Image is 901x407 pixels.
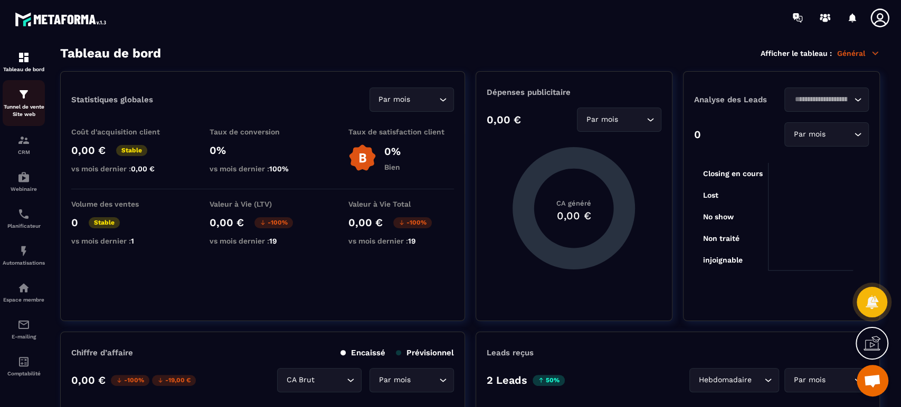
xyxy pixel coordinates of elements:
[17,51,30,64] img: formation
[71,164,177,173] p: vs mois dernier :
[116,145,147,156] p: Stable
[284,374,317,386] span: CA Brut
[784,122,869,147] div: Search for option
[210,128,315,136] p: Taux de conversion
[17,134,30,147] img: formation
[3,186,45,192] p: Webinaire
[369,88,454,112] div: Search for option
[791,374,828,386] span: Par mois
[71,348,133,357] p: Chiffre d’affaire
[384,163,401,171] p: Bien
[487,88,661,97] p: Dépenses publicitaire
[210,216,244,229] p: 0,00 €
[487,113,521,126] p: 0,00 €
[71,237,177,245] p: vs mois dernier :
[3,66,45,72] p: Tableau de bord
[3,43,45,80] a: formationformationTableau de bord
[487,374,527,386] p: 2 Leads
[3,311,45,347] a: emailemailE-mailing
[689,368,779,392] div: Search for option
[269,164,289,173] span: 100%
[3,223,45,229] p: Planificateur
[3,103,45,118] p: Tunnel de vente Site web
[3,371,45,376] p: Comptabilité
[277,368,362,392] div: Search for option
[396,348,454,357] p: Prévisionnel
[584,114,620,125] span: Par mois
[111,375,149,386] p: -100%
[577,108,661,132] div: Search for option
[376,94,413,105] span: Par mois
[703,256,742,265] tspan: injoignable
[3,149,45,155] p: CRM
[3,260,45,266] p: Automatisations
[3,274,45,311] a: automationsautomationsEspace membre
[703,191,718,199] tspan: Lost
[89,217,120,228] p: Stable
[369,368,454,392] div: Search for option
[413,94,437,105] input: Search for option
[210,237,315,245] p: vs mois dernier :
[340,348,385,357] p: Encaissé
[3,237,45,274] a: automationsautomationsAutomatisations
[71,216,78,229] p: 0
[3,200,45,237] a: schedulerschedulerPlanificateur
[317,374,344,386] input: Search for option
[384,145,401,158] p: 0%
[348,200,454,208] p: Valeur à Vie Total
[487,348,534,357] p: Leads reçus
[71,200,177,208] p: Volume des ventes
[17,88,30,101] img: formation
[754,374,762,386] input: Search for option
[694,95,782,104] p: Analyse des Leads
[857,365,888,396] div: Ouvrir le chat
[210,144,315,157] p: 0%
[828,129,851,140] input: Search for option
[784,368,869,392] div: Search for option
[152,375,196,386] p: -19,00 €
[348,144,376,172] img: b-badge-o.b3b20ee6.svg
[17,171,30,183] img: automations
[131,237,134,245] span: 1
[348,128,454,136] p: Taux de satisfaction client
[71,144,106,157] p: 0,00 €
[71,128,177,136] p: Coût d'acquisition client
[696,374,754,386] span: Hebdomadaire
[533,375,565,386] p: 50%
[791,129,828,140] span: Par mois
[393,217,432,228] p: -100%
[210,164,315,173] p: vs mois dernier :
[413,374,437,386] input: Search for option
[703,169,762,178] tspan: Closing en cours
[828,374,851,386] input: Search for option
[17,318,30,331] img: email
[17,208,30,220] img: scheduler
[791,94,851,105] input: Search for option
[620,114,644,125] input: Search for option
[17,282,30,294] img: automations
[71,95,153,104] p: Statistiques globales
[694,128,701,141] p: 0
[17,245,30,257] img: automations
[376,374,413,386] span: Par mois
[703,234,739,243] tspan: Non traité
[3,297,45,303] p: Espace membre
[15,9,110,29] img: logo
[784,88,869,112] div: Search for option
[71,374,106,386] p: 0,00 €
[60,46,161,61] h3: Tableau de bord
[3,347,45,384] a: accountantaccountantComptabilité
[3,334,45,340] p: E-mailing
[17,355,30,368] img: accountant
[3,126,45,163] a: formationformationCRM
[408,237,416,245] span: 19
[348,237,454,245] p: vs mois dernier :
[254,217,293,228] p: -100%
[761,49,832,57] p: Afficher le tableau :
[131,164,155,173] span: 0,00 €
[210,200,315,208] p: Valeur à Vie (LTV)
[3,80,45,126] a: formationformationTunnel de vente Site web
[269,237,277,245] span: 19
[3,163,45,200] a: automationsautomationsWebinaire
[837,49,880,58] p: Général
